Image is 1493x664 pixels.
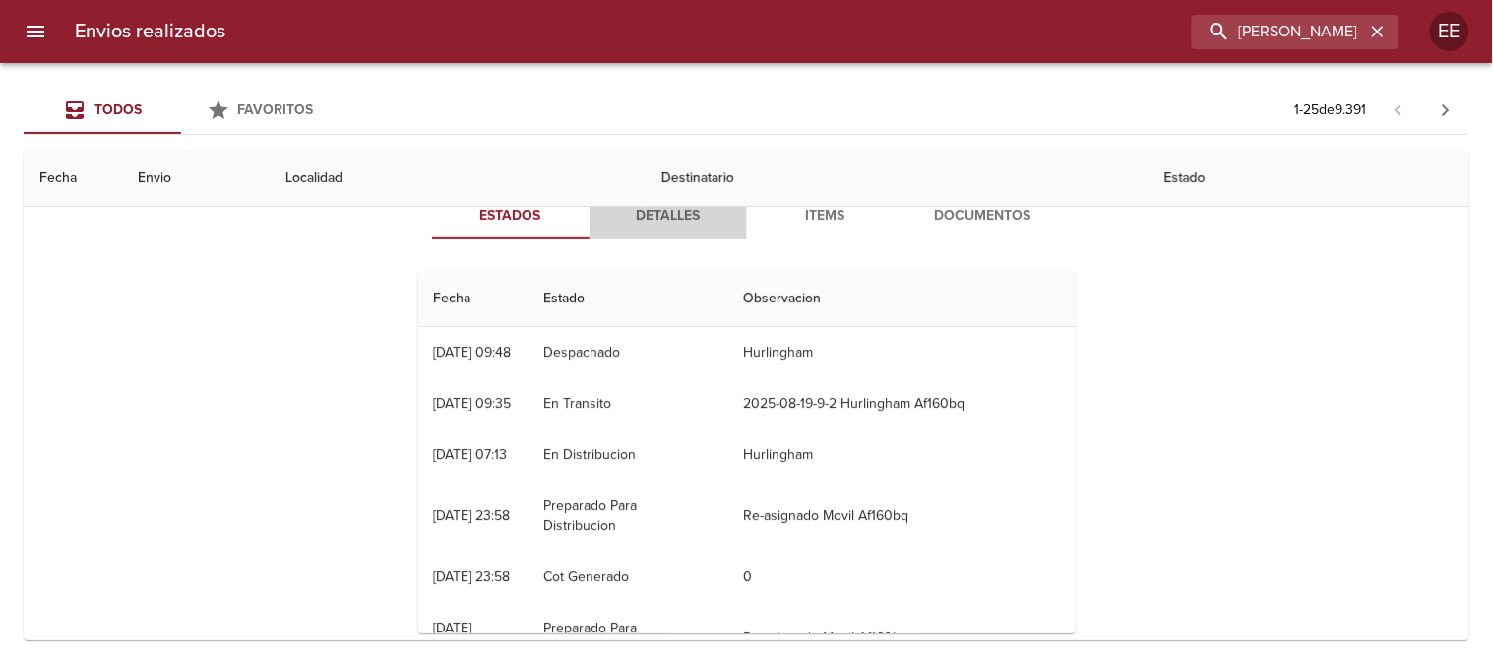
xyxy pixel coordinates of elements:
[727,271,1075,327] th: Observacion
[601,204,735,229] span: Detalles
[727,430,1075,481] td: Hurlingham
[528,271,727,327] th: Estado
[1375,100,1422,119] span: Pagina anterior
[727,327,1075,378] td: Hurlingham
[434,395,512,412] div: [DATE] 09:35
[1422,87,1469,134] span: Pagina siguiente
[528,481,727,552] td: Preparado Para Distribucion
[122,151,270,207] th: Envio
[94,101,142,118] span: Todos
[434,446,508,463] div: [DATE] 07:13
[1149,151,1469,207] th: Estado
[24,87,339,134] div: Tabs Envios
[24,151,122,207] th: Fecha
[1192,15,1365,49] input: buscar
[759,204,893,229] span: Items
[238,101,314,118] span: Favoritos
[916,204,1050,229] span: Documentos
[528,378,727,430] td: En Transito
[444,204,578,229] span: Estados
[434,507,511,524] div: [DATE] 23:58
[418,271,528,327] th: Fecha
[528,430,727,481] td: En Distribucion
[434,568,511,585] div: [DATE] 23:58
[1430,12,1469,51] div: Abrir información de usuario
[434,344,512,361] div: [DATE] 09:48
[528,327,727,378] td: Despachado
[727,552,1075,603] td: 0
[432,192,1062,239] div: Tabs detalle de guia
[727,378,1075,430] td: 2025-08-19-9-2 Hurlingham Af160bq
[528,552,727,603] td: Cot Generado
[434,620,472,656] div: [DATE] 20:06
[12,8,59,55] button: menu
[1295,100,1367,120] p: 1 - 25 de 9.391
[727,481,1075,552] td: Re-asignado Movil Af160bq
[646,151,1149,207] th: Destinatario
[270,151,646,207] th: Localidad
[1430,12,1469,51] div: EE
[75,16,225,47] h6: Envios realizados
